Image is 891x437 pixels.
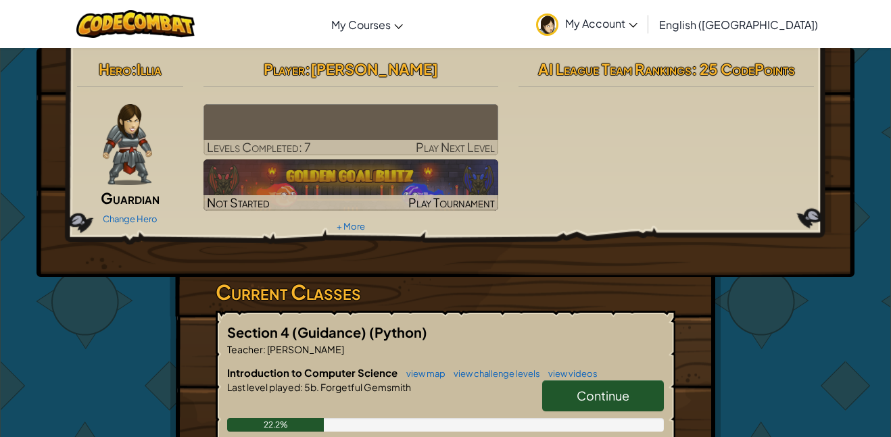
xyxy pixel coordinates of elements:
[207,139,311,155] span: Levels Completed: 7
[692,59,795,78] span: : 25 CodePoints
[369,324,427,340] span: (Python)
[227,366,400,379] span: Introduction to Computer Science
[303,381,319,393] span: 5b.
[319,381,411,393] span: Forgetful Gemsmith
[203,104,499,155] a: Play Next Level
[416,139,495,155] span: Play Next Level
[103,213,158,224] a: Change Hero
[264,59,305,78] span: Player
[337,221,365,232] a: + More
[227,381,300,393] span: Last level played
[659,18,818,32] span: English ([GEOGRAPHIC_DATA])
[216,277,675,307] h3: Current Classes
[227,418,324,432] div: 22.2%
[203,159,499,211] a: Not StartedPlay Tournament
[137,59,162,78] span: Illia
[203,159,499,211] img: Golden Goal
[536,14,558,36] img: avatar
[310,59,438,78] span: [PERSON_NAME]
[400,368,445,379] a: view map
[447,368,540,379] a: view challenge levels
[541,368,598,379] a: view videos
[227,343,263,355] span: Teacher
[131,59,137,78] span: :
[266,343,344,355] span: [PERSON_NAME]
[331,18,391,32] span: My Courses
[101,188,160,207] span: Guardian
[565,16,637,30] span: My Account
[577,388,629,403] span: Continue
[538,59,692,78] span: AI League Team Rankings
[652,6,825,43] a: English ([GEOGRAPHIC_DATA])
[99,59,131,78] span: Hero
[207,195,270,210] span: Not Started
[76,10,195,38] img: CodeCombat logo
[324,6,410,43] a: My Courses
[529,3,644,45] a: My Account
[408,195,495,210] span: Play Tournament
[227,324,369,340] span: Section 4 (Guidance)
[263,343,266,355] span: :
[300,381,303,393] span: :
[305,59,310,78] span: :
[103,104,152,185] img: guardian-pose.png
